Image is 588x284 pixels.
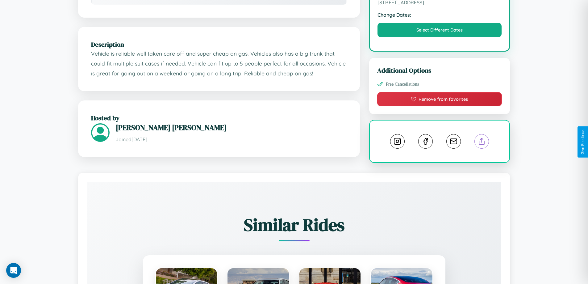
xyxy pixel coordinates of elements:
[116,122,347,133] h3: [PERSON_NAME] [PERSON_NAME]
[377,66,502,75] h3: Additional Options
[91,113,347,122] h2: Hosted by
[386,82,419,87] span: Free Cancellations
[6,263,21,278] div: Open Intercom Messenger
[116,135,347,144] p: Joined [DATE]
[581,129,585,155] div: Give Feedback
[91,40,347,49] h2: Description
[377,23,502,37] button: Select Different Dates
[109,213,479,237] h2: Similar Rides
[91,49,347,78] p: Vehicle is reliable well taken care off and super cheap on gas. Vehicles also has a big trunk tha...
[377,92,502,106] button: Remove from favorites
[377,12,502,18] strong: Change Dates:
